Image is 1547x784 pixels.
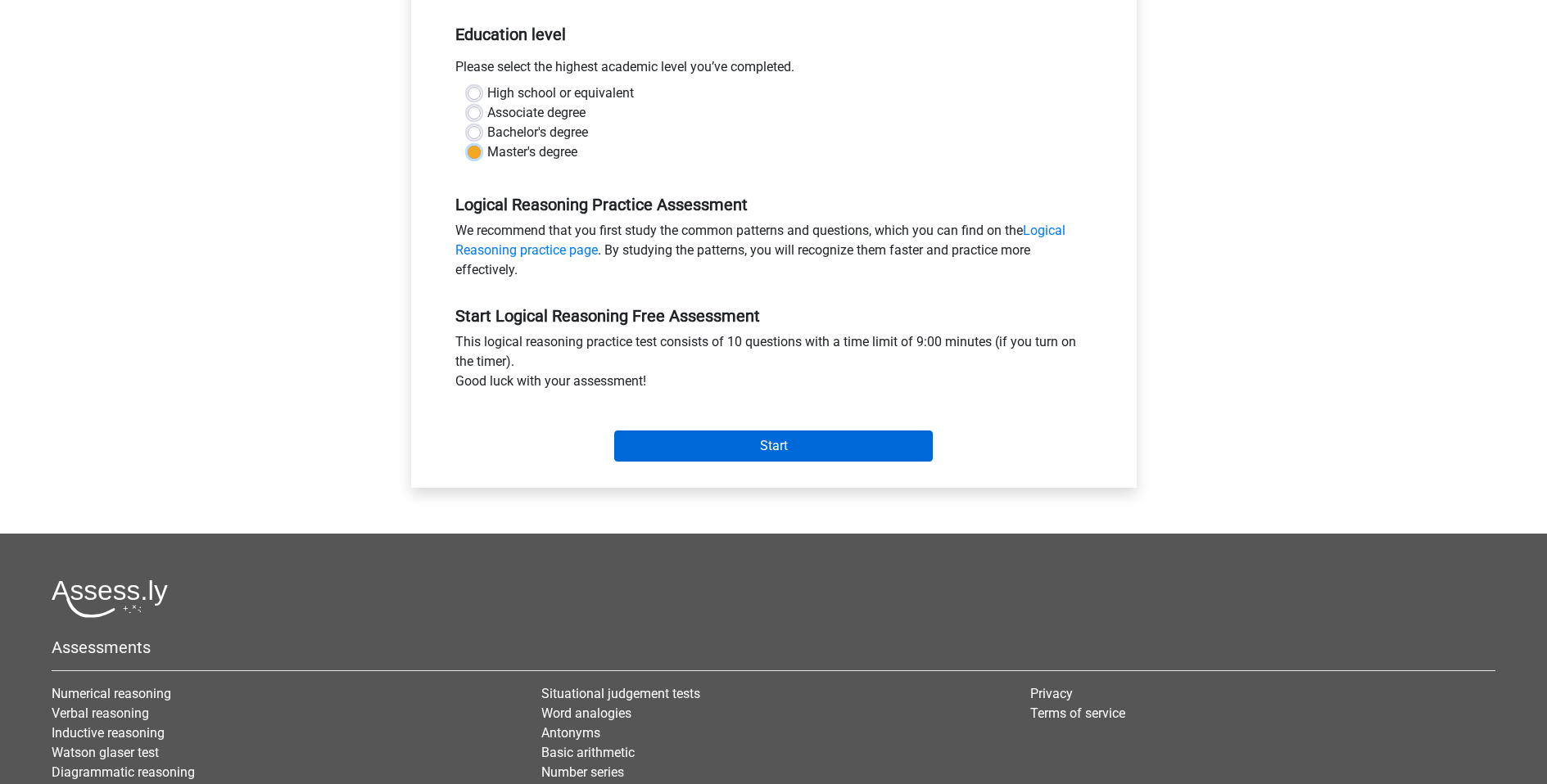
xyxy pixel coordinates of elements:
h5: Start Logical Reasoning Free Assessment [455,306,1092,326]
div: We recommend that you first study the common patterns and questions, which you can find on the . ... [443,221,1105,286]
a: Privacy [1030,686,1073,701]
a: Verbal reasoning [52,705,149,721]
a: Word analogies [541,705,631,721]
a: Basic arithmetic [541,745,635,760]
h5: Logical Reasoning Practice Assessment [455,195,1092,214]
label: Associate degree [487,103,586,123]
div: This logical reasoning practice test consists of 10 questions with a time limit of 9:00 minutes (... [443,332,1105,398]
label: Bachelor's degree [487,123,588,142]
h5: Assessments [52,638,1495,657]
a: Number series [541,764,624,780]
a: Diagrammatic reasoning [52,764,195,780]
a: Antonyms [541,725,600,741]
h5: Education level [455,18,1092,51]
div: Please select the highest academic level you’ve completed. [443,57,1105,83]
a: Terms of service [1030,705,1125,721]
a: Inductive reasoning [52,725,165,741]
a: Watson glaser test [52,745,159,760]
input: Start [614,430,933,462]
img: Assessly logo [52,579,168,618]
label: Master's degree [487,142,577,162]
a: Situational judgement tests [541,686,700,701]
a: Numerical reasoning [52,686,171,701]
label: High school or equivalent [487,83,634,103]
